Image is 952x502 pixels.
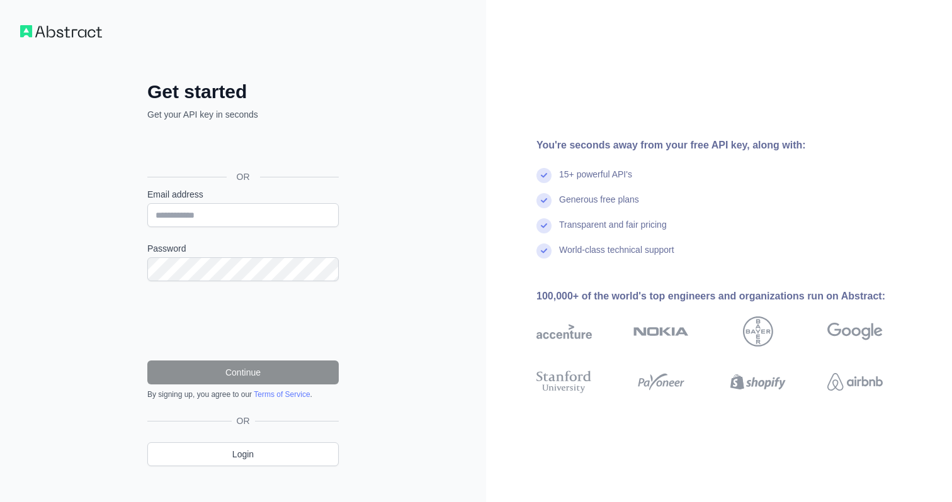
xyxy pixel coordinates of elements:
div: World-class technical support [559,243,674,269]
img: shopify [730,368,786,396]
div: By signing up, you agree to our . [147,389,339,399]
h2: Get started [147,81,339,103]
img: accenture [536,316,592,347]
img: check mark [536,193,552,208]
img: payoneer [633,368,689,396]
button: Continue [147,360,339,384]
div: Generous free plans [559,193,639,218]
img: stanford university [536,368,592,396]
img: check mark [536,218,552,233]
span: OR [232,415,255,427]
div: You're seconds away from your free API key, along with: [536,138,923,153]
div: 15+ powerful API's [559,168,632,193]
a: Terms of Service [254,390,310,399]
div: Transparent and fair pricing [559,218,667,243]
iframe: Sign in with Google Button [141,135,343,162]
img: check mark [536,168,552,183]
img: airbnb [827,368,883,396]
img: nokia [633,316,689,347]
a: Login [147,442,339,466]
img: bayer [743,316,773,347]
span: OR [227,170,260,183]
label: Email address [147,188,339,201]
img: Workflow [20,25,102,38]
label: Password [147,242,339,255]
iframe: reCAPTCHA [147,296,339,345]
img: check mark [536,243,552,259]
div: 100,000+ of the world's top engineers and organizations run on Abstract: [536,289,923,304]
p: Get your API key in seconds [147,108,339,121]
img: google [827,316,883,347]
